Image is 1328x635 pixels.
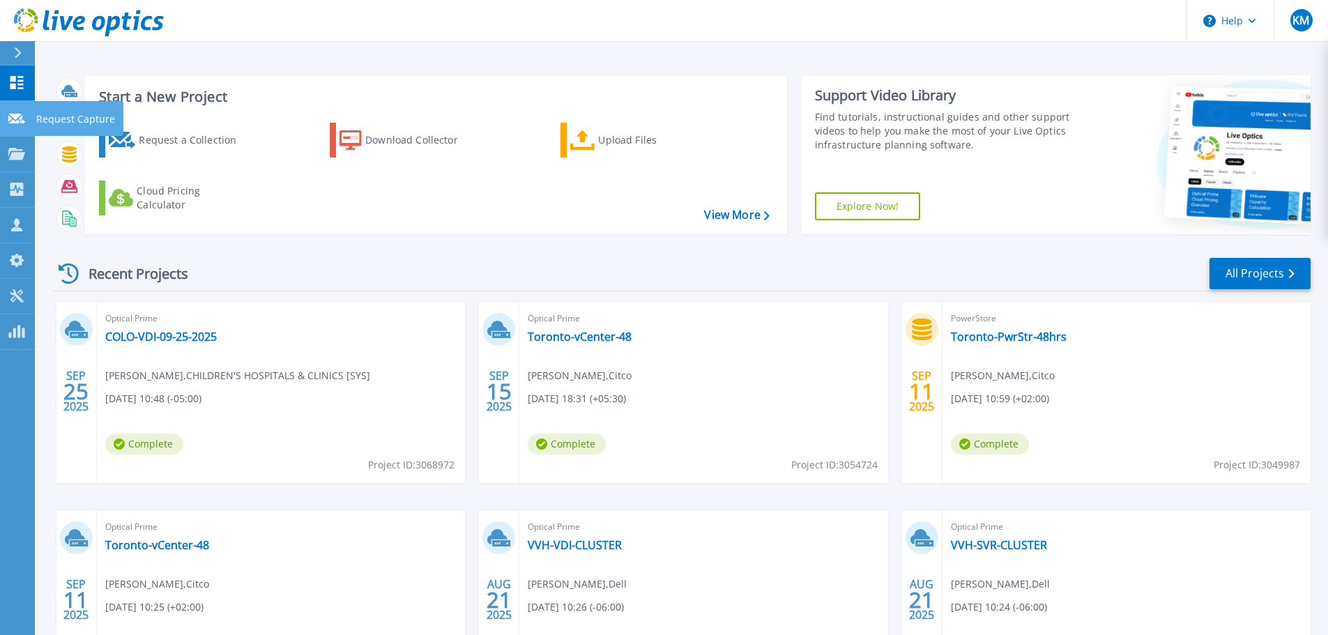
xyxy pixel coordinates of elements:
span: 15 [487,385,512,397]
a: VVH-SVR-CLUSTER [951,538,1047,552]
span: Optical Prime [105,311,457,326]
span: 11 [909,385,934,397]
div: Cloud Pricing Calculator [137,184,248,212]
span: [DATE] 10:26 (-06:00) [528,599,624,615]
div: SEP 2025 [63,574,89,625]
a: Toronto-PwrStr-48hrs [951,330,1067,344]
div: Recent Projects [54,257,207,291]
a: Toronto-vCenter-48 [528,330,632,344]
div: SEP 2025 [908,366,935,417]
span: 25 [63,385,89,397]
div: AUG 2025 [486,574,512,625]
div: Upload Files [598,126,710,154]
span: 21 [909,594,934,606]
span: Optical Prime [951,519,1302,535]
div: Find tutorials, instructional guides and other support videos to help you make the most of your L... [815,110,1075,152]
a: Toronto-vCenter-48 [105,538,209,552]
a: Download Collector [330,123,485,158]
span: Optical Prime [528,519,879,535]
span: [DATE] 10:24 (-06:00) [951,599,1047,615]
a: COLO-VDI-09-25-2025 [105,330,217,344]
span: [PERSON_NAME] , Dell [528,576,627,592]
span: Optical Prime [105,519,457,535]
span: Complete [528,434,606,454]
a: VVH-VDI-CLUSTER [528,538,622,552]
span: [PERSON_NAME] , CHILDREN'S HOSPITALS & CLINICS [SYS] [105,368,370,383]
span: Complete [951,434,1029,454]
h3: Start a New Project [99,89,769,105]
span: PowerStore [951,311,1302,326]
span: [PERSON_NAME] , Citco [105,576,209,592]
span: Project ID: 3054724 [791,457,878,473]
a: View More [704,208,769,222]
span: Complete [105,434,183,454]
span: [PERSON_NAME] , Citco [951,368,1055,383]
a: All Projects [1209,258,1311,289]
div: Request a Collection [139,126,250,154]
span: Optical Prime [528,311,879,326]
a: Explore Now! [815,192,921,220]
span: [DATE] 10:59 (+02:00) [951,391,1049,406]
span: [DATE] 18:31 (+05:30) [528,391,626,406]
a: Request a Collection [99,123,254,158]
span: [PERSON_NAME] , Citco [528,368,632,383]
div: AUG 2025 [908,574,935,625]
span: KM [1292,15,1309,26]
p: Request Capture [36,101,115,137]
a: Upload Files [560,123,716,158]
span: [DATE] 10:48 (-05:00) [105,391,201,406]
span: [DATE] 10:25 (+02:00) [105,599,204,615]
div: Support Video Library [815,86,1075,105]
span: [PERSON_NAME] , Dell [951,576,1050,592]
span: Project ID: 3049987 [1214,457,1300,473]
span: Project ID: 3068972 [368,457,455,473]
div: SEP 2025 [486,366,512,417]
div: Download Collector [365,126,477,154]
span: 11 [63,594,89,606]
a: Cloud Pricing Calculator [99,181,254,215]
span: 21 [487,594,512,606]
div: SEP 2025 [63,366,89,417]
